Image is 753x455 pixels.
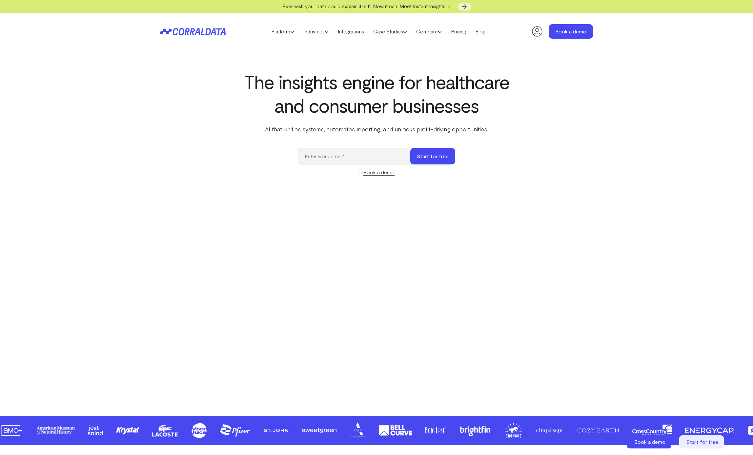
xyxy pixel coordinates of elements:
[298,148,417,164] input: Enter work email*
[282,3,453,9] span: Ever wish your data could explain itself? Now it can. Meet Instant Insights 🪄
[471,27,490,36] a: Blog
[549,24,593,39] a: Book a demo
[446,27,471,36] a: Pricing
[369,27,412,36] a: Case Studies
[243,70,510,117] h1: The insights engine for healthcare and consumer businesses
[363,169,395,176] a: Book a demo
[686,439,718,445] span: Start for free
[299,27,333,36] a: Industries
[298,168,455,176] div: or
[243,125,510,133] p: AI that unifies systems, automates reporting, and unlocks profit-driving opportunities.
[267,27,299,36] a: Platform
[679,435,725,448] a: Start for free
[410,148,455,164] button: Start for free
[333,27,369,36] a: Integrations
[634,439,665,445] span: Book a demo
[627,435,673,448] a: Book a demo
[412,27,446,36] a: Compare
